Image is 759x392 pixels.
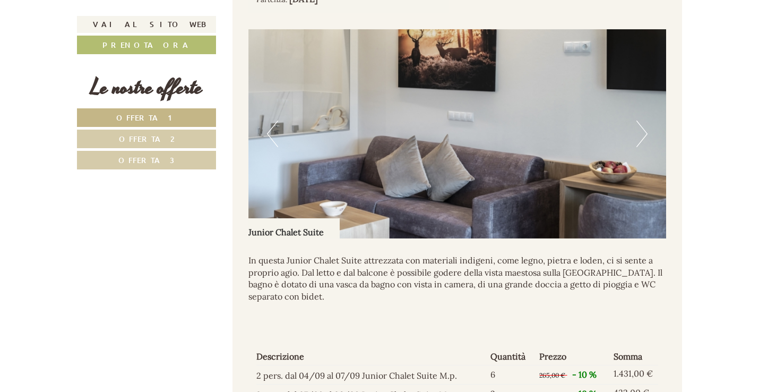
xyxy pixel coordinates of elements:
[486,348,535,365] th: Quantità
[77,16,216,33] a: Vai al sito web
[256,365,487,384] td: 2 pers. dal 04/09 al 07/09 Junior Chalet Suite M.p.
[609,365,658,384] td: 1.431,00 €
[119,134,175,144] span: Offerta 2
[267,121,278,147] button: Previous
[535,348,609,365] th: Prezzo
[609,348,658,365] th: Somma
[486,365,535,384] td: 6
[77,36,216,54] a: Prenota ora
[248,29,667,238] img: image
[248,254,667,303] p: In questa Junior Chalet Suite attrezzata con materiali indigeni, come legno, pietra e loden, ci s...
[539,371,565,379] span: 265,00 €
[248,218,340,238] div: Junior Chalet Suite
[256,348,487,365] th: Descrizione
[636,121,648,147] button: Next
[77,73,216,103] div: Le nostre offerte
[116,113,177,123] span: Offerta 1
[118,155,175,165] span: Offerta 3
[572,369,597,380] span: - 10 %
